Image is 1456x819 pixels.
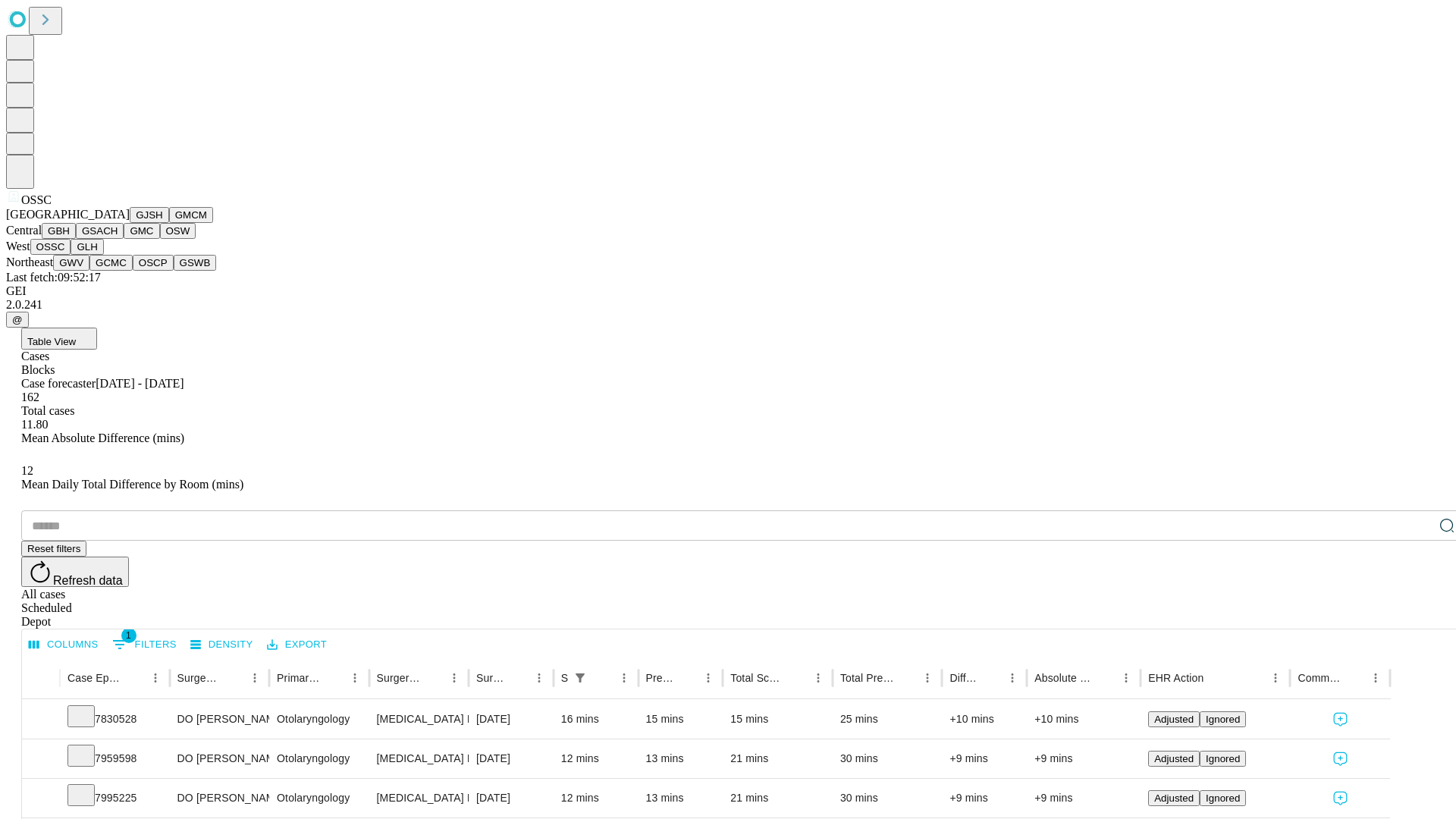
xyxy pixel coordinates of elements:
button: Expand [30,746,52,773]
button: GJSH [130,207,169,223]
div: [DATE] [476,739,546,778]
div: 7830528 [67,700,162,739]
button: Sort [896,667,917,689]
span: Refresh data [53,574,123,587]
span: Adjusted [1154,714,1194,725]
button: Menu [917,667,938,689]
div: +9 mins [949,739,1019,778]
button: OSCP [133,255,174,271]
button: Sort [323,667,344,689]
div: +9 mins [1034,739,1133,778]
button: Menu [808,667,829,689]
button: Density [187,633,257,657]
div: GEI [6,284,1450,298]
span: Adjusted [1154,792,1194,804]
button: Sort [592,667,613,689]
button: GBH [42,223,76,239]
button: Adjusted [1148,751,1200,767]
div: [MEDICAL_DATA] INSERTION TUBE [MEDICAL_DATA] [377,700,461,739]
button: Ignored [1200,790,1246,806]
div: 15 mins [730,700,825,739]
button: Show filters [570,667,591,689]
button: Menu [145,667,166,689]
button: Sort [1344,667,1365,689]
button: Reset filters [21,541,86,557]
button: GSACH [76,223,124,239]
div: DO [PERSON_NAME] [PERSON_NAME] [177,739,262,778]
div: 25 mins [840,700,935,739]
button: Menu [344,667,366,689]
button: GCMC [89,255,133,271]
div: +9 mins [949,779,1019,817]
div: Case Epic Id [67,672,122,684]
span: OSSC [21,193,52,206]
span: @ [12,314,23,325]
span: 12 [21,464,33,477]
div: 13 mins [646,779,716,817]
button: Sort [1205,667,1226,689]
button: Menu [698,667,719,689]
span: Ignored [1206,753,1240,764]
div: Difference [949,672,979,684]
button: GWV [53,255,89,271]
span: Case forecaster [21,377,96,390]
button: Select columns [25,633,102,657]
div: DO [PERSON_NAME] [PERSON_NAME] [177,700,262,739]
span: Reset filters [27,543,80,554]
button: Sort [422,667,444,689]
div: +9 mins [1034,779,1133,817]
button: Adjusted [1148,790,1200,806]
button: Ignored [1200,751,1246,767]
span: Mean Absolute Difference (mins) [21,431,184,444]
button: GSWB [174,255,217,271]
div: Total Predicted Duration [840,672,895,684]
button: Sort [676,667,698,689]
button: Sort [507,667,529,689]
div: 12 mins [561,779,631,817]
div: Surgery Name [377,672,421,684]
div: 21 mins [730,779,825,817]
button: Show filters [108,632,180,657]
div: [MEDICAL_DATA] INSERTION TUBE [MEDICAL_DATA] [377,739,461,778]
button: Table View [21,328,97,350]
div: [MEDICAL_DATA] INSERTION TUBE [MEDICAL_DATA] [377,779,461,817]
button: Menu [1002,667,1023,689]
button: OSSC [30,239,71,255]
div: EHR Action [1148,672,1203,684]
span: 162 [21,391,39,403]
div: 7959598 [67,739,162,778]
div: Absolute Difference [1034,672,1093,684]
div: 30 mins [840,739,935,778]
div: Otolaryngology [277,739,361,778]
span: 1 [121,628,136,643]
button: Sort [1094,667,1116,689]
span: Total cases [21,404,74,417]
button: Menu [444,667,465,689]
div: 13 mins [646,739,716,778]
div: Scheduled In Room Duration [561,672,568,684]
button: Sort [223,667,244,689]
button: GLH [71,239,103,255]
div: 16 mins [561,700,631,739]
div: 12 mins [561,739,631,778]
div: 7995225 [67,779,162,817]
button: Menu [529,667,550,689]
div: 15 mins [646,700,716,739]
span: [GEOGRAPHIC_DATA] [6,208,130,221]
span: 11.80 [21,418,48,431]
button: OSW [160,223,196,239]
button: Ignored [1200,711,1246,727]
div: 1 active filter [570,667,591,689]
button: @ [6,312,29,328]
div: [DATE] [476,700,546,739]
button: Menu [1265,667,1286,689]
button: Export [263,633,331,657]
div: [DATE] [476,779,546,817]
span: [DATE] - [DATE] [96,377,184,390]
button: GMC [124,223,159,239]
span: Mean Daily Total Difference by Room (mins) [21,478,243,491]
button: Sort [786,667,808,689]
div: Predicted In Room Duration [646,672,676,684]
button: Menu [1116,667,1137,689]
button: Expand [30,786,52,812]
